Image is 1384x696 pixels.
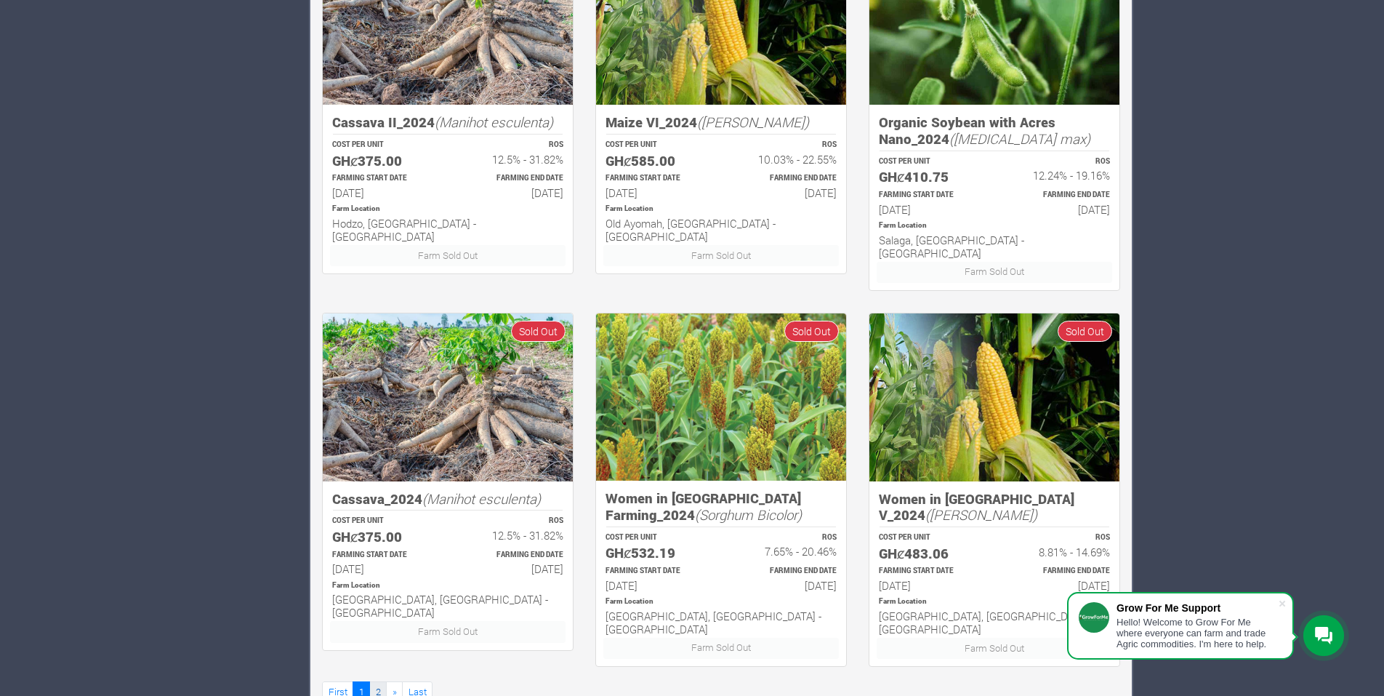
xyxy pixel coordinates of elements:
h6: [DATE] [461,186,563,199]
p: Estimated Farming Start Date [879,190,981,201]
h5: GHȼ532.19 [605,545,708,561]
h6: [GEOGRAPHIC_DATA], [GEOGRAPHIC_DATA] - [GEOGRAPHIC_DATA] [879,609,1110,636]
img: growforme image [323,313,573,481]
h5: GHȼ585.00 [605,153,708,169]
h5: Organic Soybean with Acres Nano_2024 [879,114,1110,147]
div: Hello! Welcome to Grow For Me where everyone can farm and trade Agric commodities. I'm here to help. [1117,617,1278,649]
i: ([PERSON_NAME]) [925,505,1037,524]
h6: [DATE] [605,186,708,199]
h6: [GEOGRAPHIC_DATA], [GEOGRAPHIC_DATA] - [GEOGRAPHIC_DATA] [332,593,563,619]
p: ROS [1007,532,1110,543]
p: ROS [734,532,837,543]
h6: [DATE] [332,562,435,575]
p: Estimated Farming End Date [461,173,563,184]
h6: 12.24% - 19.16% [1007,169,1110,182]
h6: 10.03% - 22.55% [734,153,837,166]
i: (Manihot esculenta) [435,113,553,131]
p: COST PER UNIT [332,140,435,151]
p: ROS [461,516,563,527]
h5: Cassava II_2024 [332,114,563,131]
p: Estimated Farming Start Date [879,566,981,577]
h6: [DATE] [461,562,563,575]
p: ROS [1007,156,1110,167]
p: Estimated Farming Start Date [332,173,435,184]
p: Estimated Farming Start Date [332,550,435,561]
h6: 12.5% - 31.82% [461,153,563,166]
h6: [GEOGRAPHIC_DATA], [GEOGRAPHIC_DATA] - [GEOGRAPHIC_DATA] [605,609,837,636]
i: ([MEDICAL_DATA] max) [949,129,1090,148]
p: Location of Farm [879,596,1110,607]
p: Location of Farm [332,580,563,591]
h6: 12.5% - 31.82% [461,529,563,542]
h6: Salaga, [GEOGRAPHIC_DATA] - [GEOGRAPHIC_DATA] [879,233,1110,260]
h6: [DATE] [734,186,837,199]
p: ROS [734,140,837,151]
p: Estimated Farming End Date [734,566,837,577]
span: Sold Out [1058,321,1112,342]
h6: [DATE] [879,579,981,592]
h6: [DATE] [734,579,837,592]
h5: GHȼ375.00 [332,153,435,169]
p: COST PER UNIT [332,516,435,527]
h6: Hodzo, [GEOGRAPHIC_DATA] - [GEOGRAPHIC_DATA] [332,217,563,243]
p: Estimated Farming Start Date [605,173,708,184]
h6: 8.81% - 14.69% [1007,545,1110,559]
h5: Women in [GEOGRAPHIC_DATA] V_2024 [879,491,1110,524]
h6: [DATE] [879,203,981,216]
p: Location of Farm [879,220,1110,231]
span: Sold Out [784,321,839,342]
p: Estimated Farming End Date [1007,190,1110,201]
p: Location of Farm [332,204,563,215]
img: growforme image [596,313,846,481]
div: Grow For Me Support [1117,602,1278,614]
i: (Manihot esculenta) [422,489,541,508]
h6: [DATE] [1007,579,1110,592]
h6: 7.65% - 20.46% [734,545,837,558]
h5: Maize VI_2024 [605,114,837,131]
p: Estimated Farming End Date [1007,566,1110,577]
p: Estimated Farming Start Date [605,566,708,577]
p: COST PER UNIT [605,140,708,151]
i: ([PERSON_NAME]) [697,113,809,131]
p: Location of Farm [605,596,837,607]
h6: [DATE] [605,579,708,592]
h5: GHȼ375.00 [332,529,435,545]
p: Estimated Farming End Date [461,550,563,561]
p: Location of Farm [605,204,837,215]
h5: GHȼ483.06 [879,545,981,562]
h6: [DATE] [1007,203,1110,216]
h6: [DATE] [332,186,435,199]
h5: GHȼ410.75 [879,169,981,185]
i: (Sorghum Bicolor) [695,505,802,524]
p: COST PER UNIT [879,156,981,167]
p: ROS [461,140,563,151]
p: Estimated Farming End Date [734,173,837,184]
img: growforme image [869,313,1119,481]
span: Sold Out [511,321,566,342]
p: COST PER UNIT [605,532,708,543]
h5: Cassava_2024 [332,491,563,508]
p: COST PER UNIT [879,532,981,543]
h6: Old Ayomah, [GEOGRAPHIC_DATA] - [GEOGRAPHIC_DATA] [605,217,837,243]
h5: Women in [GEOGRAPHIC_DATA] Farming_2024 [605,490,837,523]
